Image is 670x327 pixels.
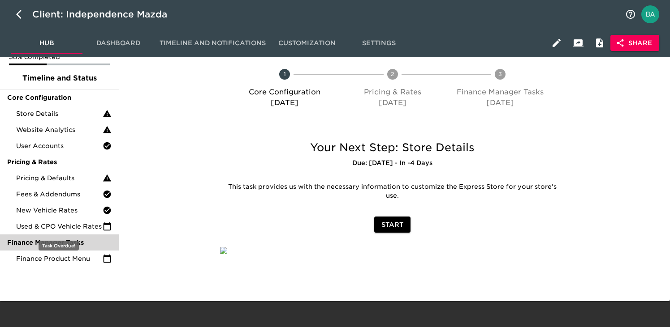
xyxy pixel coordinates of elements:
[498,71,502,77] text: 3
[16,125,103,134] span: Website Analytics
[16,141,103,150] span: User Accounts
[620,4,641,25] button: notifications
[391,71,394,77] text: 2
[7,93,112,102] span: Core Configuration
[7,73,112,84] span: Timeline and Status
[610,35,659,51] button: Share
[88,38,149,49] span: Dashboard
[567,32,589,54] button: Client View
[283,71,285,77] text: 1
[234,98,335,108] p: [DATE]
[16,254,103,263] span: Finance Product Menu
[348,38,409,49] span: Settings
[160,38,266,49] span: Timeline and Notifications
[16,206,103,215] span: New Vehicle Rates
[234,87,335,98] p: Core Configuration
[277,38,337,49] span: Customization
[618,38,652,49] span: Share
[7,157,112,166] span: Pricing & Rates
[32,7,180,21] div: Client: Independence Mazda
[546,32,567,54] button: Edit Hub
[16,222,103,231] span: Used & CPO Vehicle Rates
[220,140,565,155] h5: Your Next Step: Store Details
[227,183,558,200] p: This task provides us with the necessary information to customize the Express Store for your stor...
[16,38,77,49] span: Hub
[16,190,103,199] span: Fees & Addendums
[16,174,103,183] span: Pricing & Defaults
[450,87,551,98] p: Finance Manager Tasks
[641,5,659,23] img: Profile
[381,219,403,230] span: Start
[589,32,610,54] button: Internal Notes and Comments
[374,217,411,233] button: Start
[220,247,227,254] img: qkibX1zbU72zw90W6Gan%2FTemplates%2FRjS7uaFIXtg43HUzxvoG%2F3e51d9d6-1114-4229-a5bf-f5ca567b6beb.jpg
[220,158,565,168] h6: Due: [DATE] - In -4 Days
[7,238,112,247] span: Finance Manager Tasks
[16,109,103,118] span: Store Details
[450,98,551,108] p: [DATE]
[342,87,443,98] p: Pricing & Rates
[342,98,443,108] p: [DATE]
